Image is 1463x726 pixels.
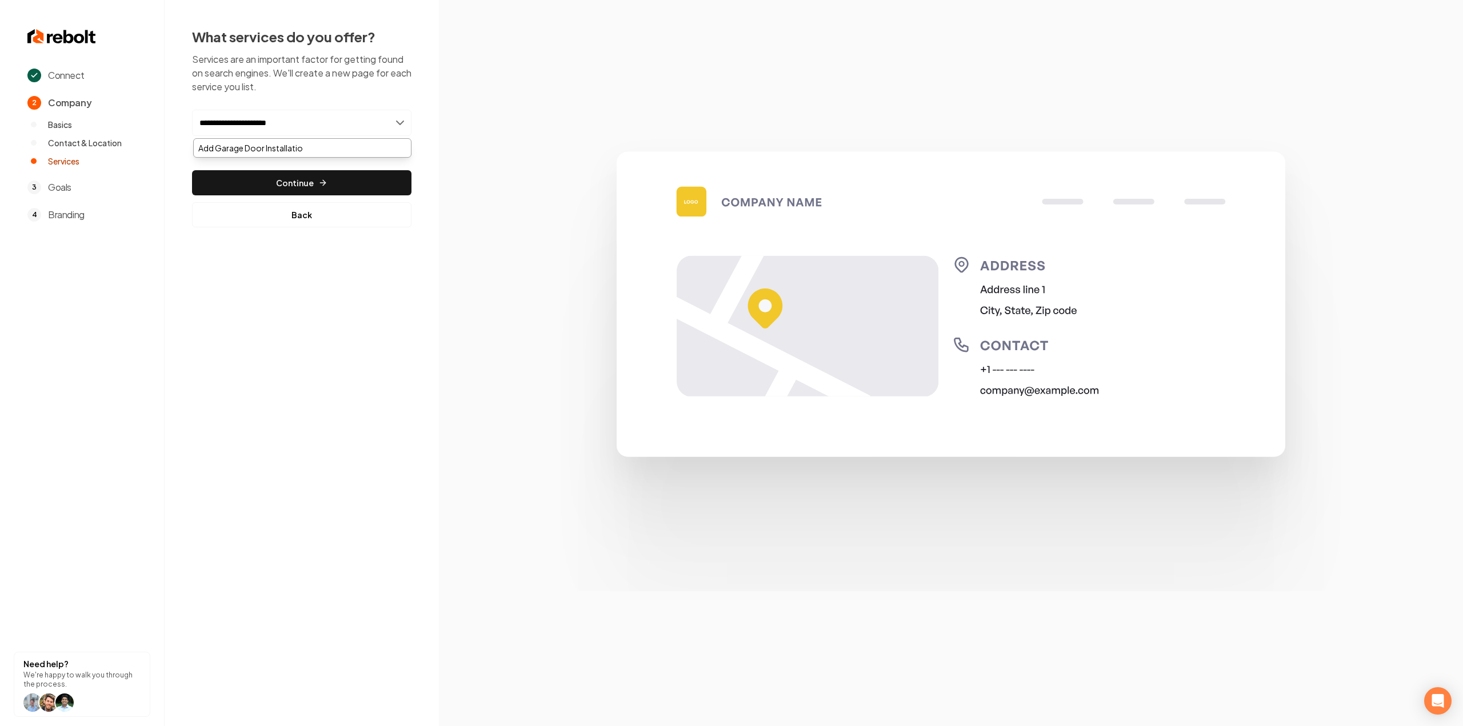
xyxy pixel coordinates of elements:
span: Contact & Location [48,137,122,149]
span: Services [48,155,79,167]
span: Connect [48,69,84,82]
span: 2 [27,96,41,110]
span: Company [48,96,91,110]
div: Open Intercom Messenger [1424,687,1452,715]
img: Google Business Profile [524,135,1377,592]
span: Branding [48,208,85,222]
strong: Need help? [23,659,69,669]
button: Back [192,202,411,227]
img: help icon arwin [55,693,74,712]
span: 3 [27,181,41,194]
p: We're happy to walk you through the process. [23,671,141,689]
img: Rebolt Logo [27,27,96,46]
span: Basics [48,119,72,130]
span: Goals [48,181,71,194]
img: help icon Will [39,693,58,712]
p: Services are an important factor for getting found on search engines. We'll create a new page for... [192,53,411,94]
img: help icon Will [23,693,42,712]
h2: What services do you offer? [192,27,411,46]
button: Need help?We're happy to walk you through the process.help icon Willhelp icon Willhelp icon arwin [14,652,150,717]
div: Add Garage Door Installatio [194,139,411,157]
button: Continue [192,170,411,195]
span: 4 [27,208,41,222]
